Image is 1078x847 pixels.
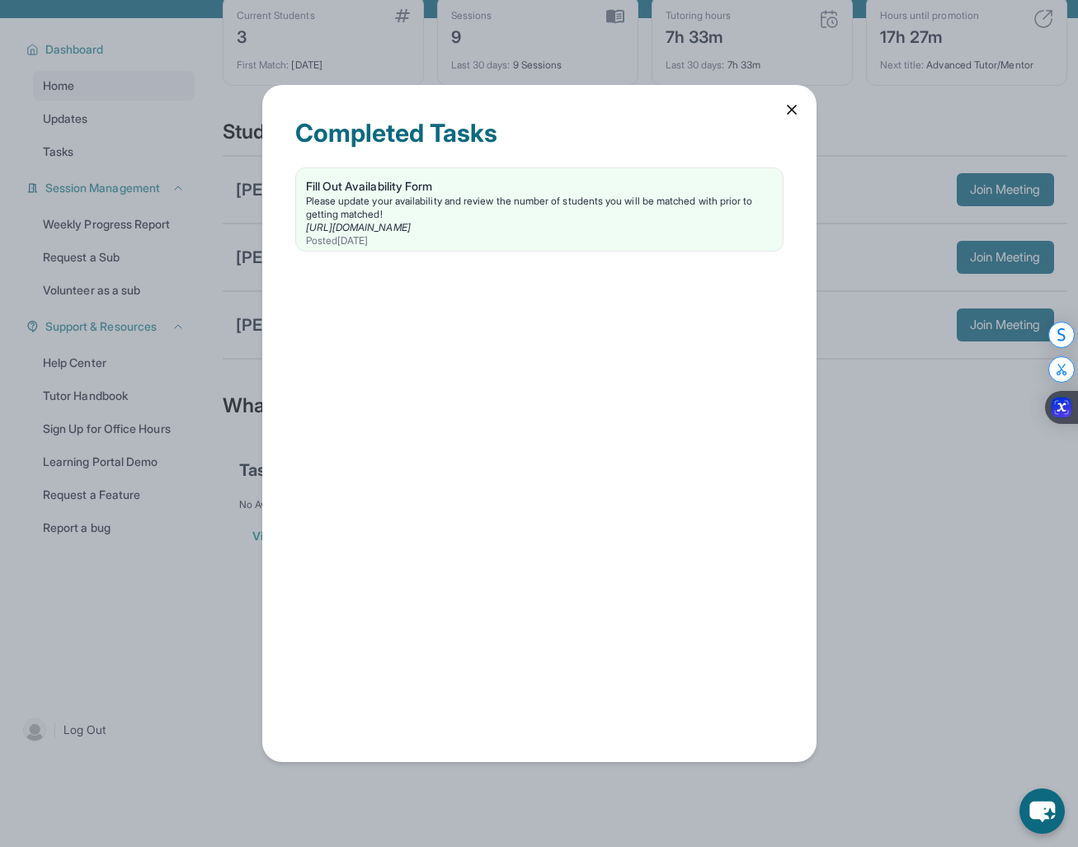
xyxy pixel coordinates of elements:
div: Please update your availability and review the number of students you will be matched with prior ... [306,195,773,221]
button: chat-button [1019,788,1065,834]
a: Fill Out Availability FormPlease update your availability and review the number of students you w... [296,168,783,251]
div: Fill Out Availability Form [306,178,773,195]
div: Completed Tasks [295,118,784,167]
a: [URL][DOMAIN_NAME] [306,221,411,233]
div: Posted [DATE] [306,234,773,247]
